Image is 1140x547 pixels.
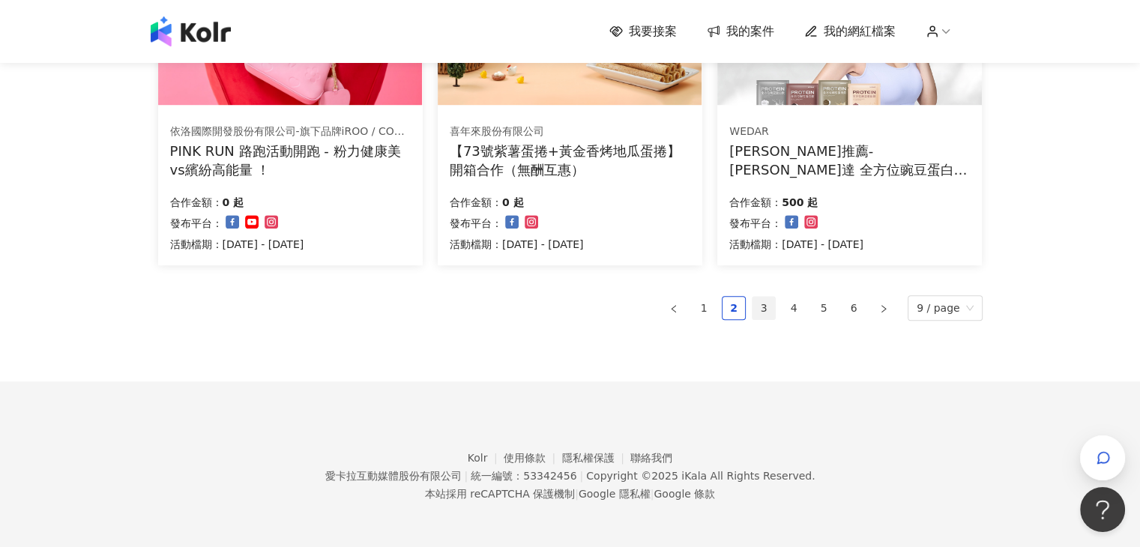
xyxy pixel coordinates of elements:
[629,23,677,40] span: 我要接案
[562,452,631,464] a: 隱私權保護
[450,124,690,139] div: 喜年來股份有限公司
[450,142,690,179] div: 【73號紫薯蛋捲+黃金香烤地瓜蛋捲】開箱合作（無酬互惠）
[468,452,504,464] a: Kolr
[609,23,677,40] a: 我要接案
[579,488,651,500] a: Google 隱私權
[630,452,672,464] a: 聯絡我們
[662,296,686,320] button: left
[707,23,774,40] a: 我的案件
[729,193,782,211] p: 合作金額：
[804,23,896,40] a: 我的網紅檔案
[872,296,896,320] button: right
[579,470,583,482] span: |
[842,296,866,320] li: 6
[170,193,223,211] p: 合作金額：
[872,296,896,320] li: Next Page
[729,214,782,232] p: 發布平台：
[782,297,805,319] a: 4
[170,124,410,139] div: 依洛國際開發股份有限公司-旗下品牌iROO / COZY PUNCH
[752,296,776,320] li: 3
[729,124,969,139] div: WEDAR
[917,296,974,320] span: 9 / page
[908,295,983,321] div: Page Size
[782,296,806,320] li: 4
[586,470,815,482] div: Copyright © 2025 All Rights Reserved.
[681,470,707,482] a: iKala
[693,297,715,319] a: 1
[450,193,502,211] p: 合作金額：
[325,470,461,482] div: 愛卡拉互動媒體股份有限公司
[651,488,654,500] span: |
[654,488,715,500] a: Google 條款
[692,296,716,320] li: 1
[504,452,562,464] a: 使用條款
[170,214,223,232] p: 發布平台：
[464,470,468,482] span: |
[824,23,896,40] span: 我的網紅檔案
[450,214,502,232] p: 發布平台：
[170,142,411,179] div: PINK RUN 路跑活動開跑 - 粉力健康美vs繽紛高能量 ！
[812,296,836,320] li: 5
[223,193,244,211] p: 0 起
[1080,487,1125,532] iframe: Help Scout Beacon - Open
[812,297,835,319] a: 5
[726,23,774,40] span: 我的案件
[842,297,865,319] a: 6
[170,235,304,253] p: 活動檔期：[DATE] - [DATE]
[662,296,686,320] li: Previous Page
[450,235,584,253] p: 活動檔期：[DATE] - [DATE]
[729,142,970,179] div: [PERSON_NAME]推薦-[PERSON_NAME]達 全方位豌豆蛋白飲 (互惠合作檔）
[575,488,579,500] span: |
[722,296,746,320] li: 2
[879,304,888,313] span: right
[723,297,745,319] a: 2
[669,304,678,313] span: left
[729,235,863,253] p: 活動檔期：[DATE] - [DATE]
[753,297,775,319] a: 3
[782,193,818,211] p: 500 起
[425,485,715,503] span: 本站採用 reCAPTCHA 保護機制
[502,193,524,211] p: 0 起
[151,16,231,46] img: logo
[471,470,576,482] div: 統一編號：53342456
